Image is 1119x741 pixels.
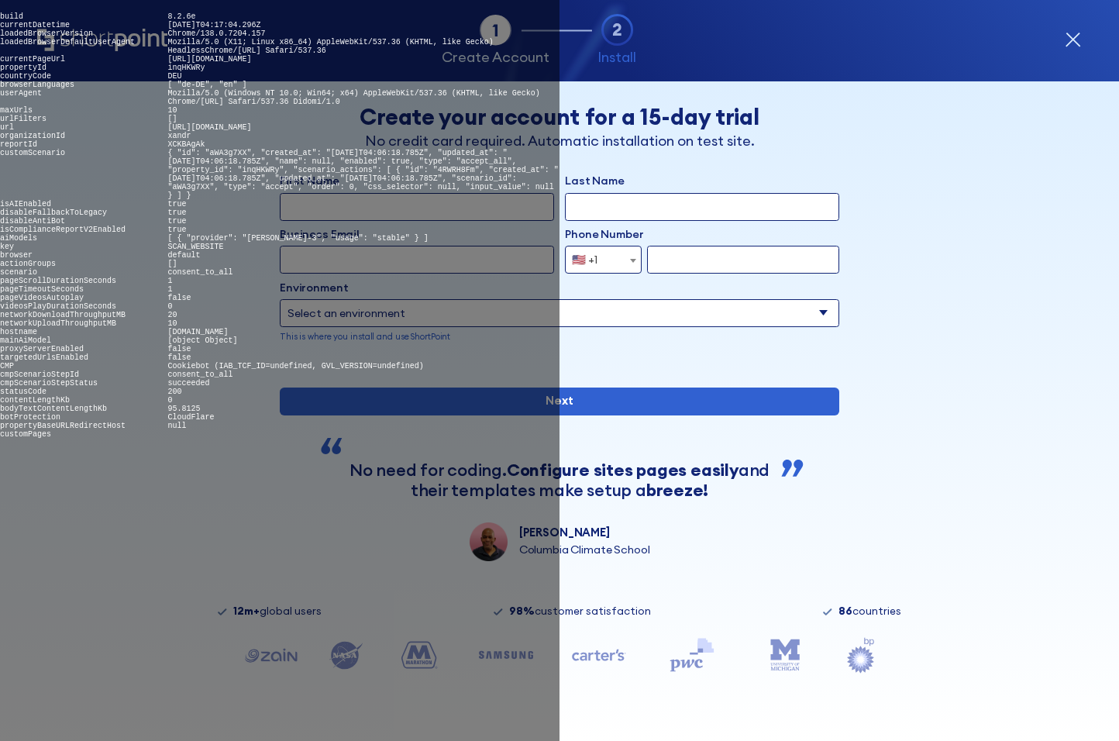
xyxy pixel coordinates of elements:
[168,38,494,55] pre: Mozilla/5.0 (X11; Linux x86_64) AppleWebKit/537.36 (KHTML, like Gecko) HeadlessChrome/[URL] Safar...
[168,285,173,294] pre: 1
[168,106,177,115] pre: 10
[168,336,238,345] pre: [object Object]
[168,115,177,123] pre: []
[168,422,187,430] pre: null
[168,413,215,422] pre: CloudFlare
[168,29,266,38] pre: Chrome/138.0.7204.157
[168,234,429,243] pre: [ { "provider": "[PERSON_NAME]-3", "usage": "stable" } ]
[168,370,233,379] pre: consent_to_all
[168,294,191,302] pre: false
[168,388,182,396] pre: 200
[168,405,201,413] pre: 95.8125
[168,21,261,29] pre: [DATE]T04:17:04.296Z
[168,12,196,21] pre: 8.2.6e
[168,217,187,226] pre: true
[168,72,182,81] pre: DEU
[168,328,229,336] pre: [DOMAIN_NAME]
[168,345,191,353] pre: false
[168,260,177,268] pre: []
[168,226,187,234] pre: true
[168,64,205,72] pre: inqHKWRy
[168,251,201,260] pre: default
[168,379,210,388] pre: succeeded
[168,277,173,285] pre: 1
[168,140,205,149] pre: XCKBAgAk
[168,149,559,200] pre: { "id": "aWA3g7XX", "created_at": "[DATE]T04:06:18.785Z", "updated_at": "[DATE]T04:06:18.785Z", "...
[168,89,540,106] pre: Mozilla/5.0 (Windows NT 10.0; Win64; x64) AppleWebKit/537.36 (KHTML, like Gecko) Chrome/[URL] Saf...
[168,243,224,251] pre: SCAN_WEBSITE
[168,268,233,277] pre: consent_to_all
[168,353,191,362] pre: false
[168,362,424,370] pre: Cookiebot (IAB_TCF_ID=undefined, GVL_VERSION=undefined)
[168,311,177,319] pre: 20
[168,396,173,405] pre: 0
[168,123,252,132] pre: [URL][DOMAIN_NAME]
[168,200,187,209] pre: true
[168,55,252,64] pre: [URL][DOMAIN_NAME]
[168,319,177,328] pre: 10
[168,81,247,89] pre: [ "de-DE", "en" ]
[168,132,191,140] pre: xandr
[168,302,173,311] pre: 0
[168,209,187,217] pre: true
